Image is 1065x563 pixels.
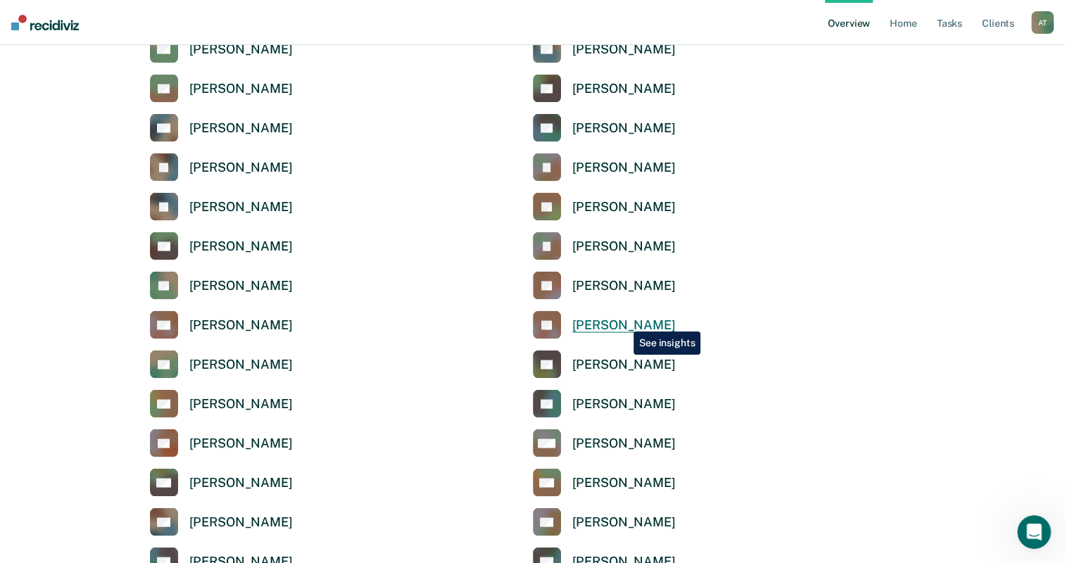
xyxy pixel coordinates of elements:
div: [PERSON_NAME] [572,239,676,255]
a: [PERSON_NAME] [533,469,676,497]
div: [PERSON_NAME] [572,396,676,412]
a: [PERSON_NAME] [533,429,676,457]
a: [PERSON_NAME] [150,390,293,418]
div: [PERSON_NAME] [189,278,293,294]
a: [PERSON_NAME] [533,193,676,221]
div: [PERSON_NAME] [572,42,676,58]
div: [PERSON_NAME] [189,475,293,491]
a: [PERSON_NAME] [150,469,293,497]
div: [PERSON_NAME] [189,81,293,97]
iframe: Intercom live chat [1017,515,1051,549]
a: [PERSON_NAME] [150,75,293,103]
div: A T [1031,11,1054,34]
a: [PERSON_NAME] [533,508,676,536]
a: [PERSON_NAME] [150,272,293,300]
a: [PERSON_NAME] [533,390,676,418]
button: AT [1031,11,1054,34]
div: [PERSON_NAME] [189,120,293,137]
div: [PERSON_NAME] [572,278,676,294]
div: [PERSON_NAME] [572,436,676,452]
a: [PERSON_NAME] [150,311,293,339]
div: [PERSON_NAME] [189,42,293,58]
div: [PERSON_NAME] [189,160,293,176]
a: [PERSON_NAME] [533,350,676,379]
div: [PERSON_NAME] [189,239,293,255]
div: [PERSON_NAME] [189,396,293,412]
div: [PERSON_NAME] [572,514,676,531]
a: [PERSON_NAME] [533,232,676,260]
div: [PERSON_NAME] [189,357,293,373]
img: Recidiviz [11,15,79,30]
a: [PERSON_NAME] [533,311,676,339]
a: [PERSON_NAME] [150,193,293,221]
a: [PERSON_NAME] [150,508,293,536]
div: [PERSON_NAME] [189,317,293,334]
div: [PERSON_NAME] [572,81,676,97]
div: [PERSON_NAME] [572,120,676,137]
a: [PERSON_NAME] [533,272,676,300]
a: [PERSON_NAME] [150,153,293,182]
a: [PERSON_NAME] [150,35,293,63]
div: [PERSON_NAME] [572,475,676,491]
a: [PERSON_NAME] [533,35,676,63]
div: [PERSON_NAME] [572,357,676,373]
div: [PERSON_NAME] [572,199,676,215]
div: [PERSON_NAME] [189,514,293,531]
div: [PERSON_NAME] [189,436,293,452]
div: [PERSON_NAME] [572,317,676,334]
a: [PERSON_NAME] [533,153,676,182]
a: [PERSON_NAME] [533,114,676,142]
div: [PERSON_NAME] [189,199,293,215]
a: [PERSON_NAME] [150,350,293,379]
a: [PERSON_NAME] [533,75,676,103]
a: [PERSON_NAME] [150,232,293,260]
a: [PERSON_NAME] [150,114,293,142]
div: [PERSON_NAME] [572,160,676,176]
a: [PERSON_NAME] [150,429,293,457]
